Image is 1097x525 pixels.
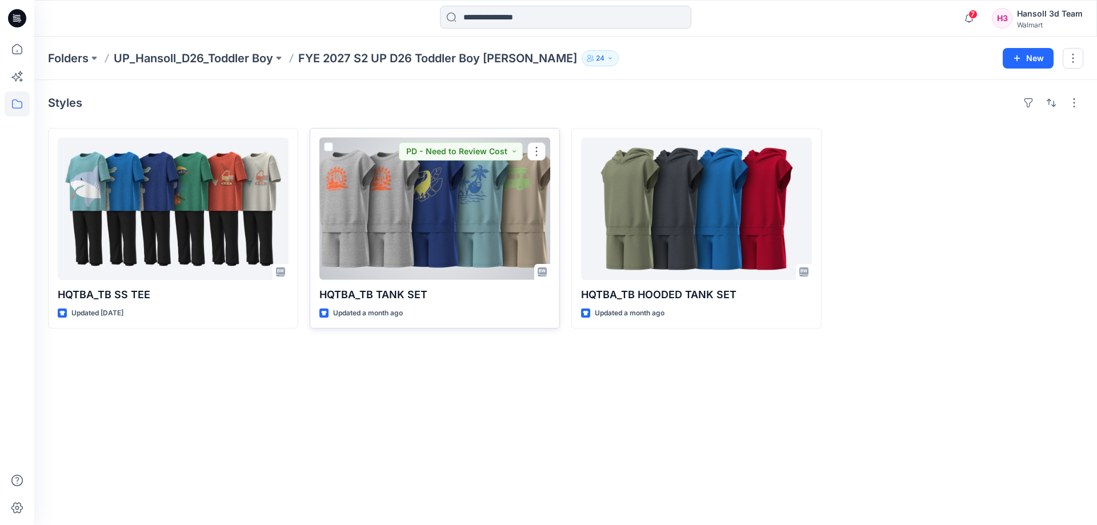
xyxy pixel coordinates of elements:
span: 7 [968,10,978,19]
p: Updated a month ago [333,307,403,319]
p: HQTBA_TB SS TEE [58,287,289,303]
a: HQTBA_TB HOODED TANK SET [581,138,812,280]
div: Hansoll 3d Team [1017,7,1083,21]
div: Walmart [1017,21,1083,29]
p: Updated [DATE] [71,307,123,319]
p: 24 [596,52,604,65]
a: HQTBA_TB SS TEE [58,138,289,280]
p: Updated a month ago [595,307,664,319]
a: UP_Hansoll_D26_Toddler Boy [114,50,273,66]
a: Folders [48,50,89,66]
a: HQTBA_TB TANK SET [319,138,550,280]
p: HQTBA_TB TANK SET [319,287,550,303]
p: HQTBA_TB HOODED TANK SET [581,287,812,303]
p: FYE 2027 S2 UP D26 Toddler Boy [PERSON_NAME] [298,50,577,66]
button: 24 [582,50,619,66]
h4: Styles [48,96,82,110]
button: New [1003,48,1054,69]
div: H3 [992,8,1012,29]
